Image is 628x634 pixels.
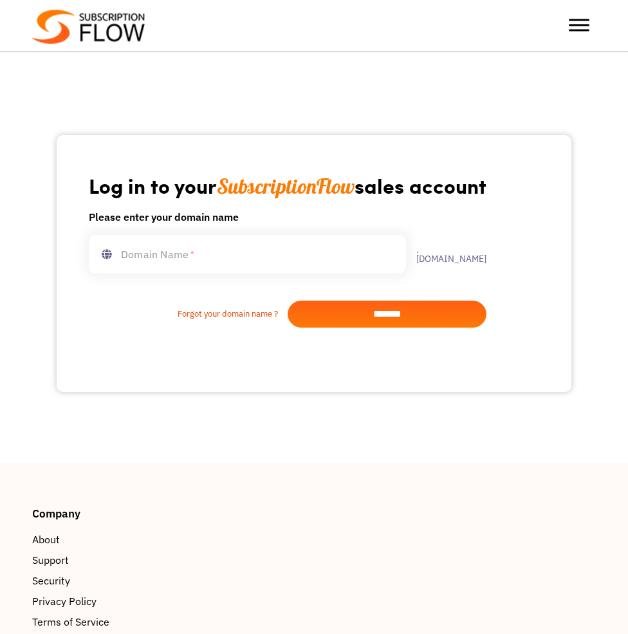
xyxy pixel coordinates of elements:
[32,593,97,609] span: Privacy Policy
[89,308,288,321] a: Forgot your domain name ?
[32,573,394,588] a: Security
[32,508,394,519] h4: Company
[89,172,486,199] h1: Log in to your sales account
[89,209,486,225] h6: Please enter your domain name
[569,19,589,32] button: Toggle Menu
[32,573,70,588] span: Security
[406,245,486,263] label: .[DOMAIN_NAME]
[32,614,394,629] a: Terms of Service
[32,532,60,547] span: About
[32,593,394,609] a: Privacy Policy
[32,614,109,629] span: Terms of Service
[32,10,145,44] img: Subscriptionflow
[32,552,394,568] a: Support
[32,552,69,568] span: Support
[217,173,355,199] span: SubscriptionFlow
[32,532,394,547] a: About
